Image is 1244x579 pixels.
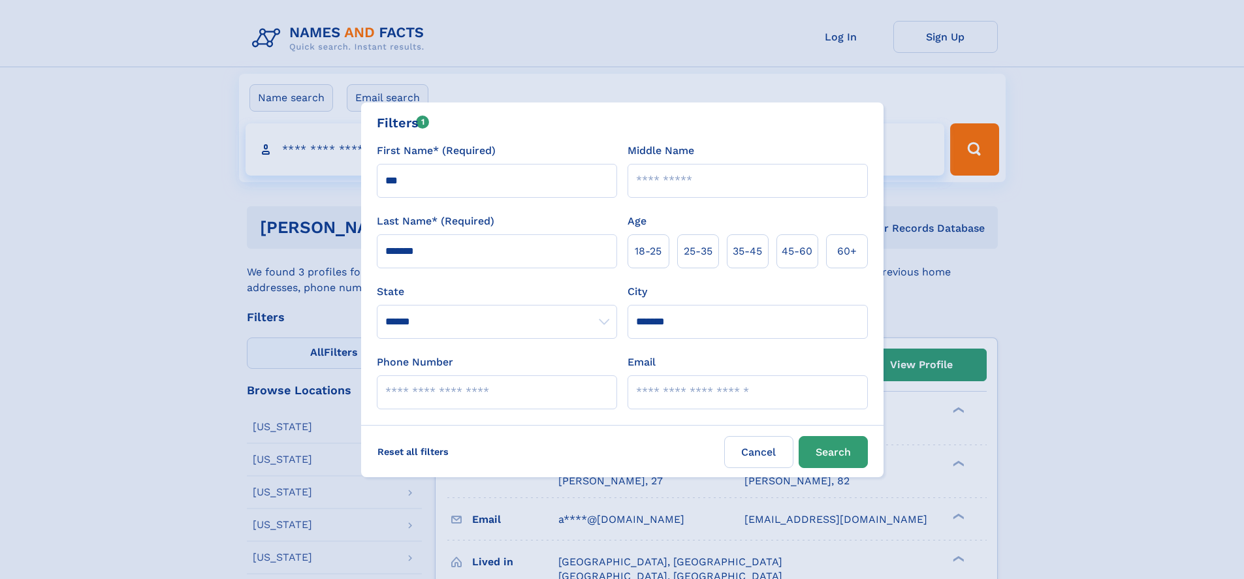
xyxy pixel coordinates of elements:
[684,243,712,259] span: 25‑35
[628,143,694,159] label: Middle Name
[377,213,494,229] label: Last Name* (Required)
[369,436,457,467] label: Reset all filters
[377,284,617,300] label: State
[628,284,647,300] label: City
[837,243,857,259] span: 60+
[782,243,812,259] span: 45‑60
[799,436,868,468] button: Search
[377,113,430,133] div: Filters
[635,243,662,259] span: 18‑25
[628,213,646,229] label: Age
[377,143,496,159] label: First Name* (Required)
[733,243,762,259] span: 35‑45
[724,436,793,468] label: Cancel
[628,354,656,370] label: Email
[377,354,453,370] label: Phone Number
